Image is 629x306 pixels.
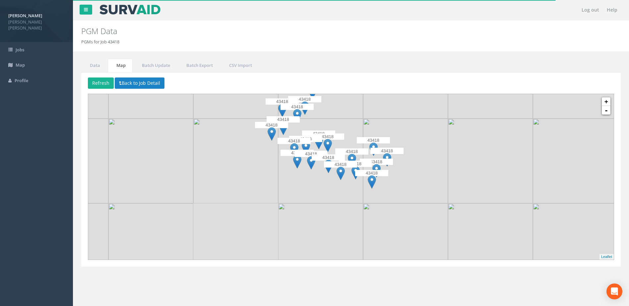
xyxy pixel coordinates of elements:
img: 21790@2x [363,203,448,288]
div: ID: K26 Lat: 51.51881 Lon: -0.08667 [281,104,314,124]
div: ID: K3 Lat: 51.5166 Lon: -0.08153 [360,159,393,178]
li: PGMs for Job 43418 [81,39,119,45]
p: 43418 [266,98,299,105]
div: ID: K5 Lat: 51.51652 Lon: -0.0829 [339,161,372,180]
img: marker-icon.png [383,153,391,167]
p: 43418 [370,148,404,154]
img: marker-icon.png [372,164,381,178]
img: marker-icon.png [293,109,301,123]
img: marker-icon.png [301,101,309,115]
img: 21789@2x [363,119,448,203]
button: Back to Job Detail [115,77,164,89]
div: ID: K15 Lat: 51.51808 Lon: -0.08831 [255,122,288,142]
a: Map [108,59,133,72]
img: marker-icon.png [290,143,298,157]
div: ID: K13 Lat: 51.5183 Lon: -0.08756 [267,116,300,136]
img: marker-icon.png [368,175,376,189]
p: 43418 [281,104,314,110]
div: ID: K9 Lat: 51.51691 Lon: -0.08576 [294,151,328,171]
img: 21789@2x [533,119,618,203]
img: 21789@2x [448,119,533,203]
img: 21789@2x [193,119,278,203]
img: marker-icon.png [348,154,356,167]
div: ID: K17 Lat: 51.51912 Lon: -0.08617 [288,96,321,116]
a: Batch Export [178,59,220,72]
div: ID: K16 Lat: 51.51902 Lon: -0.08763 [266,98,299,118]
div: ID: K8 Lat: 51.51677 Lon: -0.08465 [312,154,345,174]
img: marker-icon.png [324,139,332,152]
p: 43418 [360,159,393,165]
div: ID: K12 Lat: 51.51751 Lon: -0.0861 [289,136,322,156]
div: ID: K14 Lat: 51.51773 Lon: -0.08528 [302,130,335,150]
img: 21790@2x [108,203,193,288]
p: 43418 [288,96,321,103]
img: marker-icon.png [337,167,345,180]
img: marker-icon.png [324,160,333,173]
img: 21790@2x [278,203,363,288]
div: ID: K10 Lat: 51.51696 Lon: -0.08667 [281,150,314,170]
img: 21790@2x [448,203,533,288]
p: 43418 [294,151,328,157]
span: Map [16,62,25,68]
p: 43418 [339,161,372,167]
strong: [PERSON_NAME] [8,13,42,19]
a: + [602,97,610,106]
img: marker-icon.png [293,155,301,169]
h2: PGM Data [81,27,529,35]
p: 43418 [302,130,335,137]
p: 43418 [289,136,322,142]
div: ID: K11 Lat: 51.51743 Lon: -0.08685 [278,138,311,158]
p: 43418 [357,137,390,144]
p: 43418 [281,150,314,156]
p: 43418 [355,170,388,177]
p: 43418 [335,148,368,155]
img: marker-icon.png [278,104,286,117]
button: Refresh [88,77,114,89]
a: CSV Import [220,59,259,72]
a: [PERSON_NAME] [PERSON_NAME] [PERSON_NAME] [8,11,65,31]
p: 43418 [255,122,288,128]
p: 43418 [311,133,344,140]
a: - [602,106,610,115]
span: Jobs [16,47,24,53]
a: Leaflet [601,255,612,259]
img: 21789@2x [108,119,193,203]
a: Batch Update [133,59,177,72]
div: ID: K25 Lat: 51.51761 Lon: -0.08469 [311,133,344,153]
span: Profile [15,77,28,83]
a: Data [81,59,107,72]
p: 43418 [324,161,357,168]
img: marker-icon.png [268,127,276,141]
div: Open Intercom Messenger [606,283,622,299]
div: ID: K4 Lat: 51.51614 Lon: -0.08183 [355,170,388,190]
img: 21789@2x [278,119,363,203]
p: 43418 [312,154,345,161]
div: ID: K1 Lat: 51.51704 Lon: -0.08085 [370,148,404,168]
img: 21790@2x [533,203,618,288]
p: 43418 [267,116,300,123]
img: marker-icon.png [369,142,378,156]
p: 43418 [278,138,311,144]
div: ID: K2 Lat: 51.51746 Lon: -0.08174 [357,137,390,157]
img: marker-icon.png [307,156,315,170]
span: [PERSON_NAME] [PERSON_NAME] [8,19,65,31]
div: ID: K6 Lat: 51.51649 Lon: -0.08386 [324,161,357,181]
div: ID: K7 Lat: 51.51701 Lon: -0.08313 [335,148,368,168]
